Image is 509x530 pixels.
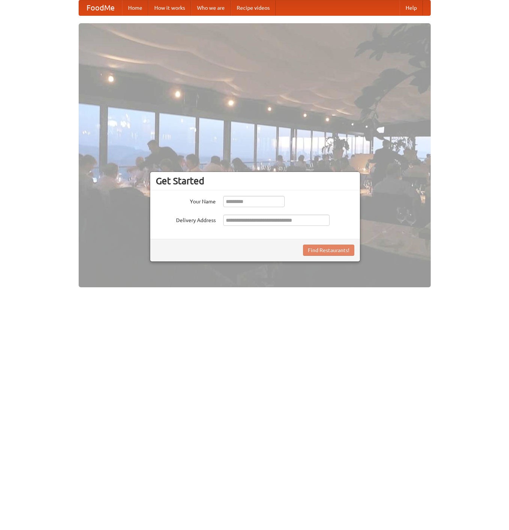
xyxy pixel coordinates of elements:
[231,0,276,15] a: Recipe videos
[400,0,423,15] a: Help
[156,196,216,205] label: Your Name
[156,215,216,224] label: Delivery Address
[79,0,122,15] a: FoodMe
[122,0,148,15] a: Home
[191,0,231,15] a: Who we are
[156,175,354,187] h3: Get Started
[148,0,191,15] a: How it works
[303,245,354,256] button: Find Restaurants!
